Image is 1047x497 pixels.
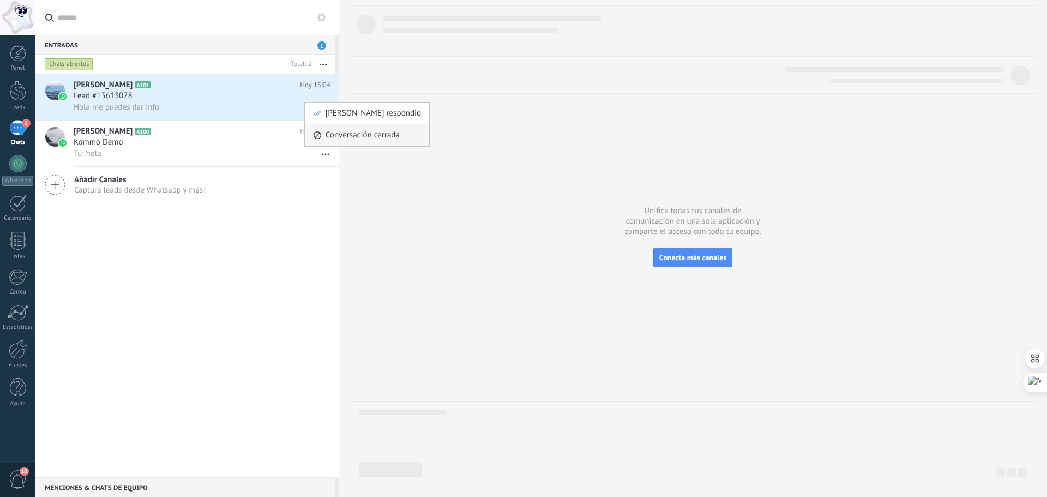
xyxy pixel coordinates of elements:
div: Listas [2,253,34,260]
div: Chats [2,139,34,146]
div: WhatsApp [2,176,33,186]
div: Ajustes [2,362,34,369]
div: Calendario [2,215,34,222]
span: 1 [22,119,31,128]
div: Correo [2,289,34,296]
div: Panel [2,65,34,72]
span: [PERSON_NAME] respondió [326,103,421,124]
div: Estadísticas [2,324,34,331]
div: Ayuda [2,400,34,408]
span: Conversación cerrada [326,124,400,146]
div: Leads [2,104,34,111]
span: 10 [20,467,29,476]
